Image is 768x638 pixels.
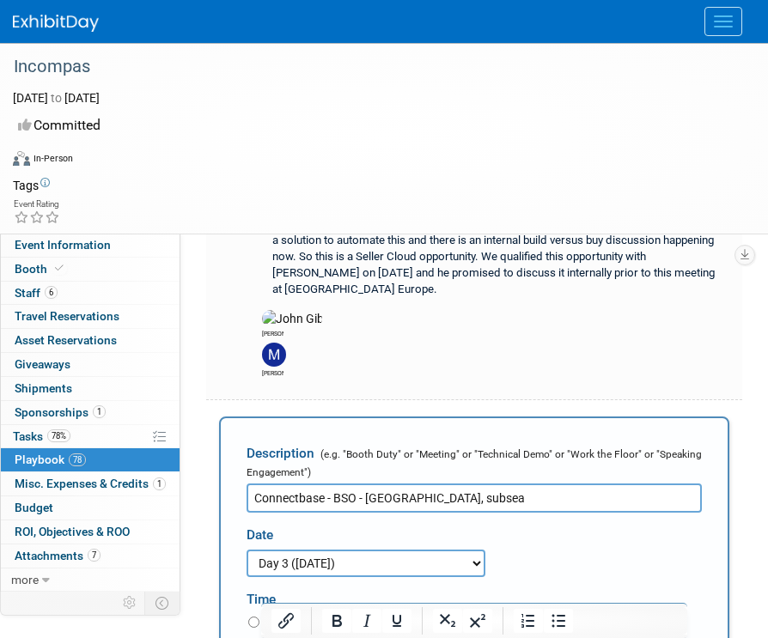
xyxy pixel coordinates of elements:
[704,7,742,36] button: Menu
[1,544,180,568] a: Attachments7
[1,520,180,544] a: ROI, Objectives & ROO
[15,525,130,538] span: ROI, Objectives & ROO
[115,592,145,614] td: Personalize Event Tab Strip
[1,425,180,448] a: Tasks78%
[69,453,86,466] span: 78
[145,592,180,614] td: Toggle Event Tabs
[247,513,702,550] div: Date
[262,327,283,338] div: John Giblin
[15,333,117,347] span: Asset Reservations
[247,446,314,461] span: Description
[247,448,702,478] span: (e.g. "Booth Duty" or "Meeting" or "Technical Demo" or "Work the Floor" or "Speaking Engagement")
[8,52,734,82] div: Incompas
[1,448,180,471] a: Playbook78
[9,7,418,24] body: Rich Text Area. Press ALT-0 for help.
[15,477,166,490] span: Misc. Expenses & Credits
[15,453,86,466] span: Playbook
[48,91,64,105] span: to
[13,149,747,174] div: Event Format
[15,262,67,276] span: Booth
[1,305,180,328] a: Travel Reservations
[15,357,70,371] span: Giveaways
[14,200,60,209] div: Event Rating
[13,177,50,194] td: Tags
[13,429,70,443] span: Tasks
[262,343,286,367] img: Mary Ann Rose
[47,429,70,442] span: 78%
[1,472,180,495] a: Misc. Expenses & Credits1
[1,258,180,281] a: Booth
[13,91,100,105] span: [DATE] [DATE]
[1,282,180,305] a: Staff6
[93,405,106,418] span: 1
[11,573,39,586] span: more
[1,377,180,400] a: Shipments
[13,15,99,32] img: ExhibitDay
[15,286,58,300] span: Staff
[15,501,53,514] span: Budget
[15,309,119,323] span: Travel Reservations
[15,405,106,419] span: Sponsorships
[33,152,73,165] div: In-Person
[262,310,322,327] img: John Giblin
[1,234,180,257] a: Event Information
[1,496,180,520] a: Budget
[1,401,180,424] a: Sponsorships1
[15,238,111,252] span: Event Information
[247,577,702,613] div: Time
[13,111,734,141] div: Committed
[1,353,180,376] a: Giveaways
[45,286,58,299] span: 6
[1,568,180,592] a: more
[88,549,101,562] span: 7
[262,367,283,378] div: Mary Ann Rose
[15,549,101,562] span: Attachments
[15,381,72,395] span: Shipments
[13,151,30,165] img: Format-Inperson.png
[55,264,64,273] i: Booth reservation complete
[1,329,180,352] a: Asset Reservations
[153,477,166,490] span: 1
